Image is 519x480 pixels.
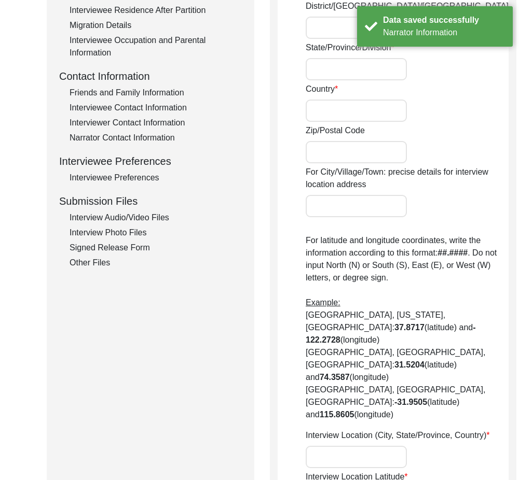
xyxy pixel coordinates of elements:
[70,257,242,269] div: Other Files
[394,398,427,406] b: -31.9505
[70,132,242,144] div: Narrator Contact Information
[306,234,509,421] p: For latitude and longitude coordinates, write the information according to this format: . Do not ...
[70,4,242,17] div: Interviewee Residence After Partition
[306,166,509,191] label: For City/Village/Town: precise details for interview location address
[394,360,425,369] b: 31.5204
[59,68,242,84] div: Contact Information
[306,298,340,307] span: Example:
[306,83,338,95] label: Country
[438,248,468,257] b: ##.####
[70,19,242,32] div: Migration Details
[70,227,242,239] div: Interview Photo Files
[70,117,242,129] div: Interviewer Contact Information
[59,193,242,209] div: Submission Files
[70,242,242,254] div: Signed Release Form
[394,323,425,332] b: 37.8717
[306,41,394,54] label: State/Province/Division
[70,172,242,184] div: Interviewee Preferences
[70,87,242,99] div: Friends and Family Information
[383,26,505,39] div: Narrator Information
[306,124,365,137] label: Zip/Postal Code
[59,153,242,169] div: Interviewee Preferences
[320,410,354,419] b: 115.8605
[70,34,242,59] div: Interviewee Occupation and Parental Information
[383,14,505,26] div: Data saved successfully
[306,429,490,442] label: Interview Location (City, State/Province, Country)
[70,211,242,224] div: Interview Audio/Video Files
[70,102,242,114] div: Interviewee Contact Information
[320,373,350,382] b: 74.3587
